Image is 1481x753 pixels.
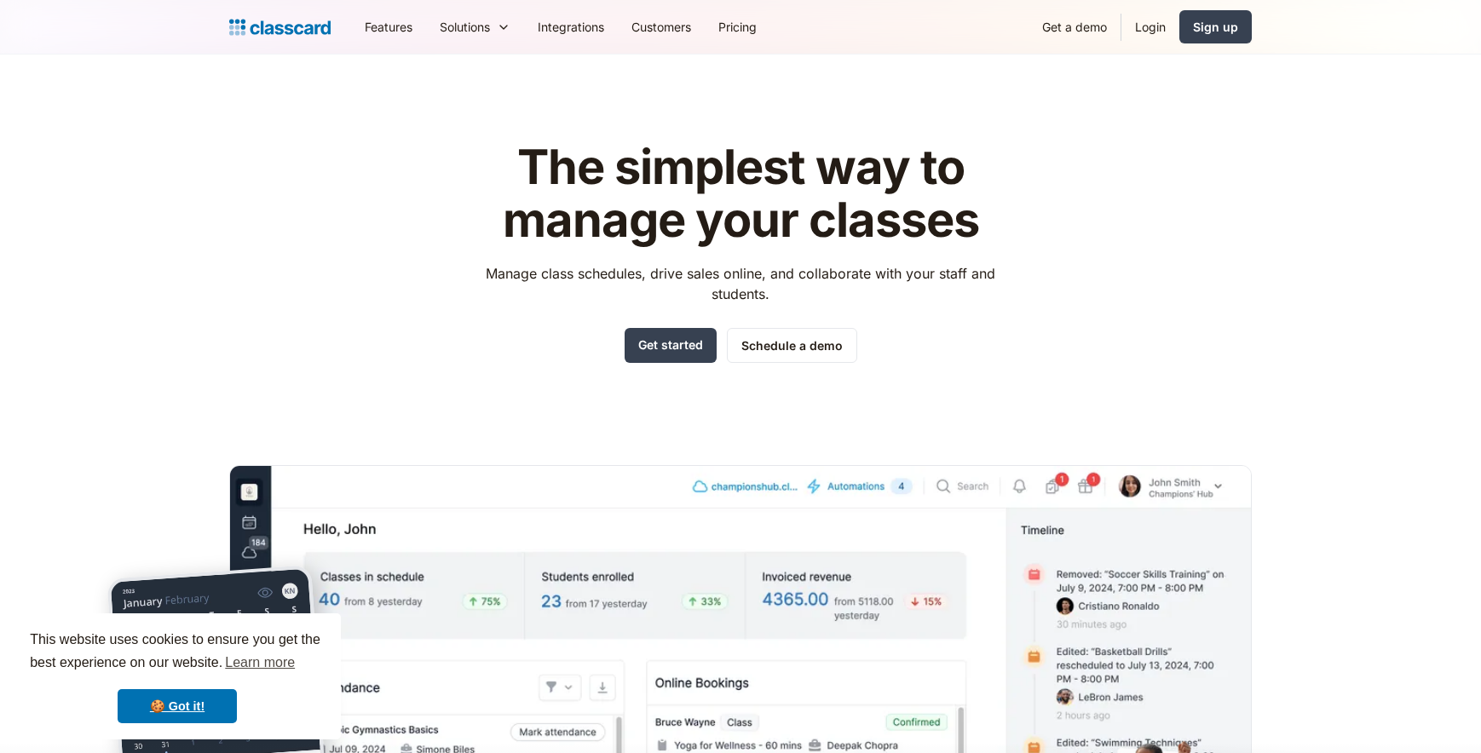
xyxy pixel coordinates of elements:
[222,650,297,675] a: learn more about cookies
[14,613,341,739] div: cookieconsent
[524,8,618,46] a: Integrations
[426,8,524,46] div: Solutions
[1193,18,1238,36] div: Sign up
[229,15,331,39] a: home
[625,328,717,363] a: Get started
[1029,8,1121,46] a: Get a demo
[705,8,770,46] a: Pricing
[1179,10,1252,43] a: Sign up
[727,328,857,363] a: Schedule a demo
[470,263,1011,304] p: Manage class schedules, drive sales online, and collaborate with your staff and students.
[618,8,705,46] a: Customers
[470,141,1011,246] h1: The simplest way to manage your classes
[1121,8,1179,46] a: Login
[351,8,426,46] a: Features
[118,689,237,723] a: dismiss cookie message
[30,629,325,675] span: This website uses cookies to ensure you get the best experience on our website.
[440,18,490,36] div: Solutions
